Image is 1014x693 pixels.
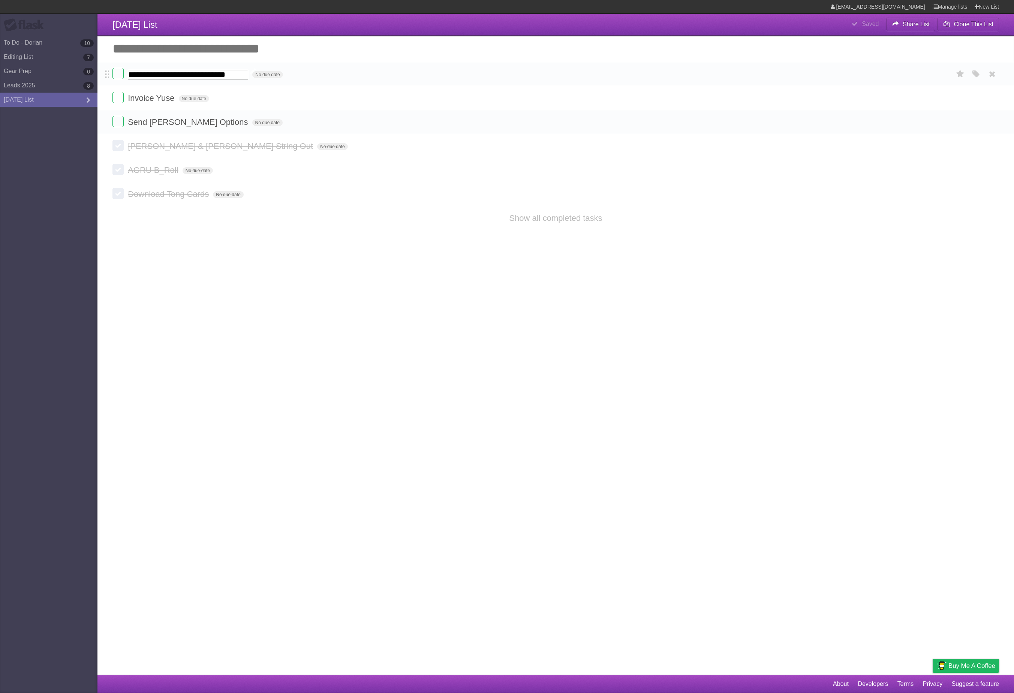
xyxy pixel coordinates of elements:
span: [DATE] List [112,19,157,30]
a: Developers [858,677,888,691]
a: Terms [897,677,914,691]
b: Clone This List [954,21,993,27]
a: Suggest a feature [952,677,999,691]
span: No due date [317,143,347,150]
button: Clone This List [937,18,999,31]
label: Done [112,188,124,199]
b: 7 [83,54,94,61]
div: Flask [4,18,49,32]
b: 10 [80,39,94,47]
span: No due date [252,119,283,126]
label: Done [112,140,124,151]
a: Privacy [923,677,942,691]
label: Done [112,116,124,127]
a: About [833,677,849,691]
label: Done [112,164,124,175]
span: [PERSON_NAME] & [PERSON_NAME] String Out [128,141,315,151]
a: Buy me a coffee [933,659,999,673]
b: Saved [862,21,879,27]
span: AGRU B_Roll [128,165,180,175]
label: Star task [953,68,968,80]
span: Download Tong Cards [128,189,211,199]
b: 0 [83,68,94,75]
span: No due date [213,191,243,198]
label: Done [112,68,124,79]
button: Share List [886,18,936,31]
span: Buy me a coffee [948,659,995,672]
span: No due date [183,167,213,174]
b: Share List [903,21,930,27]
span: No due date [252,71,283,78]
b: 8 [83,82,94,90]
span: Send [PERSON_NAME] Options [128,117,250,127]
span: Invoice Yuse [128,93,176,103]
span: No due date [179,95,209,102]
a: Show all completed tasks [509,213,602,223]
img: Buy me a coffee [936,659,947,672]
label: Done [112,92,124,103]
